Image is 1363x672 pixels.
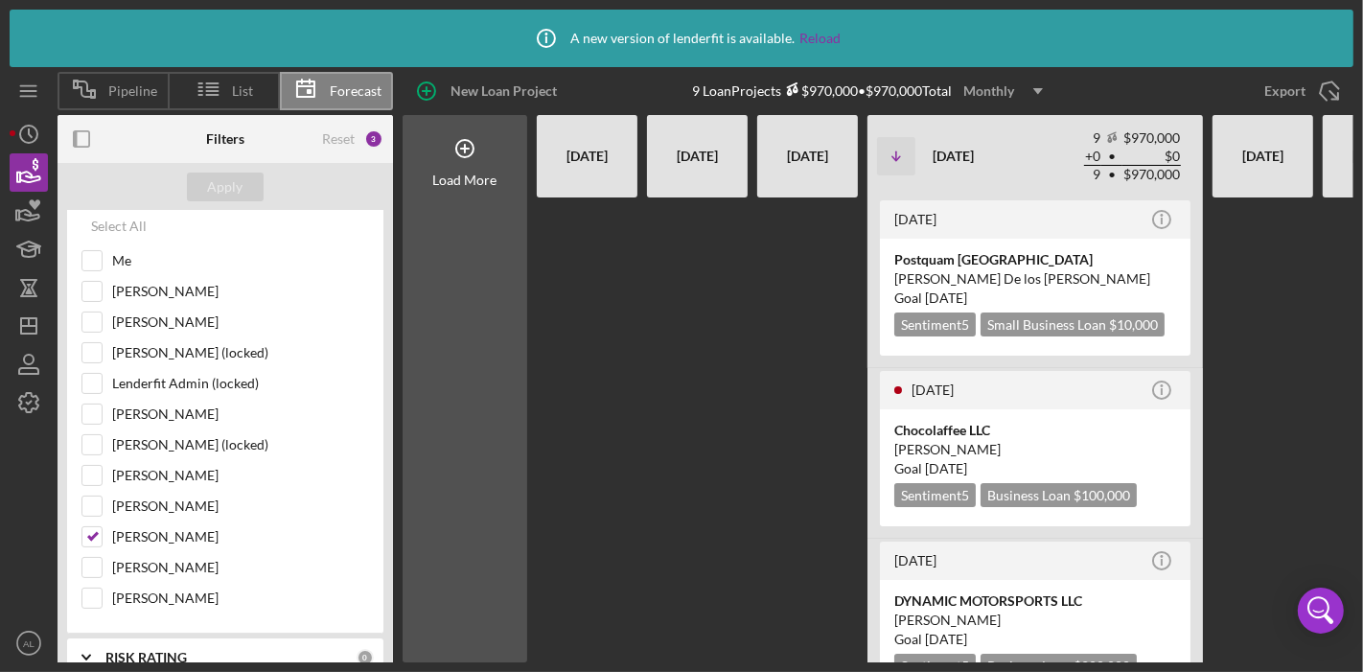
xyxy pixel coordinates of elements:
[112,589,369,608] label: [PERSON_NAME]
[963,77,1014,105] div: Monthly
[112,374,369,393] label: Lenderfit Admin (locked)
[403,72,576,110] button: New Loan Project
[433,173,497,188] div: Load More
[894,250,1176,269] div: Postquam [GEOGRAPHIC_DATA]
[767,123,848,190] div: [DATE]
[1298,588,1344,634] div: Open Intercom Messenger
[781,82,858,99] div: $970,000
[1245,72,1353,110] button: Export
[10,624,48,662] button: AL
[81,207,156,245] button: Select All
[1074,487,1130,503] span: $100,000
[112,343,369,362] label: [PERSON_NAME] (locked)
[112,282,369,301] label: [PERSON_NAME]
[322,131,355,147] div: Reset
[925,460,967,476] time: 09/30/2025
[546,123,628,190] div: [DATE]
[1222,123,1304,190] div: [DATE]
[894,611,1176,630] div: [PERSON_NAME]
[112,313,369,332] label: [PERSON_NAME]
[108,83,157,99] span: Pipeline
[208,173,243,201] div: Apply
[112,497,369,516] label: [PERSON_NAME]
[894,440,1176,459] div: [PERSON_NAME]
[692,77,1054,105] div: 9 Loan Projects • $970,000 Total
[952,77,1054,105] button: Monthly
[912,382,954,398] time: 2025-06-20 11:17
[1122,129,1181,148] td: $970,000
[1122,166,1181,184] td: $970,000
[1106,169,1118,181] span: •
[894,483,976,507] div: Sentiment 5
[112,405,369,424] label: [PERSON_NAME]
[112,466,369,485] label: [PERSON_NAME]
[1122,148,1181,166] td: $0
[105,650,187,665] b: RISK RATING
[330,83,381,99] span: Forecast
[657,123,738,190] div: [DATE]
[981,483,1137,507] div: Business Loan
[112,251,369,270] label: Me
[112,527,369,546] label: [PERSON_NAME]
[894,313,976,336] div: Sentiment 5
[894,552,936,568] time: 2025-05-19 21:39
[1084,166,1101,184] td: 9
[894,631,967,647] span: Goal
[933,148,974,164] b: [DATE]
[450,72,557,110] div: New Loan Project
[23,638,35,649] text: AL
[91,207,147,245] div: Select All
[357,649,374,666] div: 0
[799,31,841,46] a: Reload
[112,435,369,454] label: [PERSON_NAME] (locked)
[894,460,967,476] span: Goal
[522,14,841,62] div: A new version of lenderfit is available.
[1084,129,1101,148] td: 9
[981,313,1165,336] div: Small Business Loan
[925,631,967,647] time: 09/30/2025
[1106,151,1118,163] span: •
[1109,316,1158,333] span: $10,000
[925,290,967,306] time: 09/30/2025
[894,591,1176,611] div: DYNAMIC MOTORSPORTS LLC
[877,197,1193,359] a: [DATE]Postquam [GEOGRAPHIC_DATA][PERSON_NAME] De los [PERSON_NAME]Goal [DATE]Sentiment5Small Busi...
[894,290,967,306] span: Goal
[1084,148,1101,166] td: + 0
[894,211,936,227] time: 2025-07-04 18:38
[364,129,383,149] div: 3
[1264,72,1305,110] div: Export
[877,368,1193,529] a: [DATE]Chocolaffee LLC[PERSON_NAME]Goal [DATE]Sentiment5Business Loan $100,000
[206,131,244,147] b: Filters
[894,421,1176,440] div: Chocolaffee LLC
[894,269,1176,289] div: [PERSON_NAME] De los [PERSON_NAME]
[233,83,254,99] span: List
[187,173,264,201] button: Apply
[112,558,369,577] label: [PERSON_NAME]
